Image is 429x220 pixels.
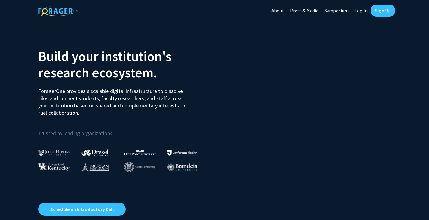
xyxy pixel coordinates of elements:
[38,203,126,216] a: Opens in a new tab
[167,163,197,171] img: Brandeis University
[371,5,395,17] a: Sign Up
[38,83,189,116] p: ForagerOne provides a scalable digital infrastructure to dissolve silos and connect students, fac...
[38,121,210,138] p: Trusted by leading organizations
[38,48,210,81] h2: Build your institution's research ecosystem.
[81,149,108,156] img: Drexel University
[38,163,70,171] img: University of Kentucky
[38,150,70,156] img: Johns Hopkins University
[167,150,197,156] img: Thomas Jefferson University
[124,162,155,172] img: Cornell University
[38,6,80,16] img: ForagerOne Logo
[124,148,156,155] img: High Point University
[81,163,109,171] img: Morgan State University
